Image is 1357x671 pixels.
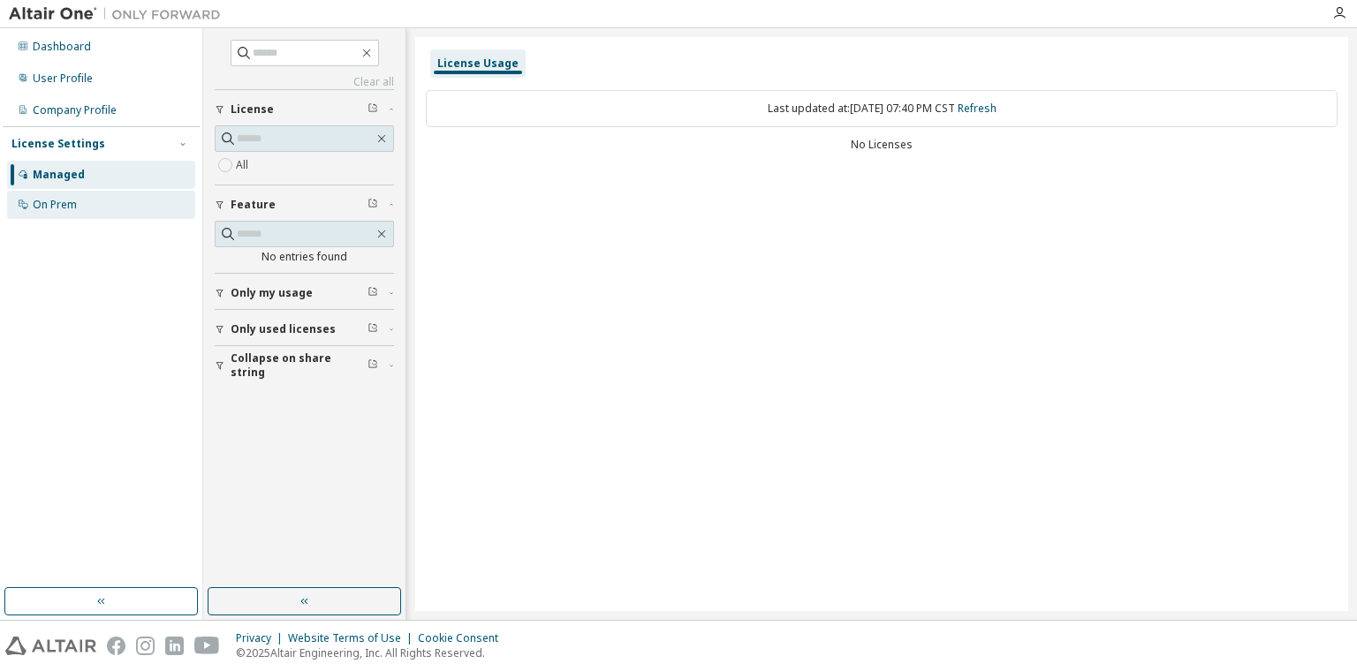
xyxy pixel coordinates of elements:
span: License [231,102,274,117]
span: Only used licenses [231,322,336,336]
div: No entries found [215,250,394,264]
span: Clear filter [368,198,378,212]
p: © 2025 Altair Engineering, Inc. All Rights Reserved. [236,645,509,660]
img: Altair One [9,5,230,23]
label: All [236,155,252,176]
button: Only my usage [215,274,394,313]
span: Only my usage [231,286,313,300]
button: Feature [215,185,394,224]
div: Dashboard [33,40,91,54]
button: Collapse on share string [215,346,394,385]
img: linkedin.svg [165,637,184,655]
span: Clear filter [368,102,378,117]
button: License [215,90,394,129]
div: On Prem [33,198,77,212]
span: Clear filter [368,286,378,300]
div: License Usage [437,57,519,71]
div: User Profile [33,72,93,86]
span: Clear filter [368,322,378,336]
div: Last updated at: [DATE] 07:40 PM CST [426,90,1338,127]
div: Managed [33,168,85,182]
div: Website Terms of Use [288,631,418,645]
img: youtube.svg [194,637,220,655]
div: Company Profile [33,103,117,117]
button: Only used licenses [215,310,394,349]
div: Privacy [236,631,288,645]
img: instagram.svg [136,637,155,655]
span: Clear filter [368,358,378,373]
div: Cookie Consent [418,631,509,645]
img: facebook.svg [107,637,125,655]
div: No Licenses [426,138,1338,152]
div: License Settings [11,137,105,151]
span: Feature [231,198,276,212]
span: Collapse on share string [231,351,368,380]
a: Refresh [958,101,997,116]
img: altair_logo.svg [5,637,96,655]
a: Clear all [215,75,394,89]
